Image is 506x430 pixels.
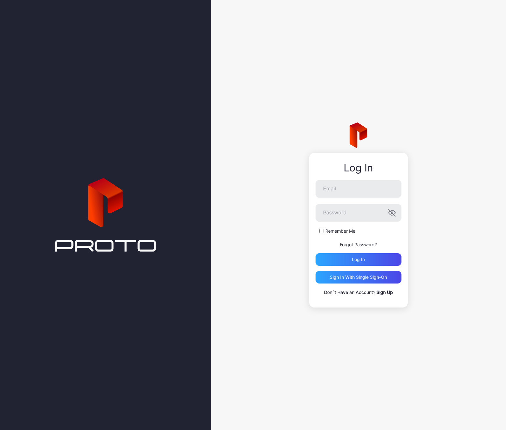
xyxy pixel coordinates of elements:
div: Log in [352,257,365,262]
a: Sign Up [376,290,393,295]
input: Password [316,204,401,222]
div: Log In [316,162,401,174]
button: Password [388,209,396,217]
button: Log in [316,253,401,266]
button: Sign in With Single Sign-On [316,271,401,284]
input: Email [316,180,401,198]
p: Don`t Have an Account? [316,289,401,296]
div: Sign in With Single Sign-On [330,275,387,280]
label: Remember Me [325,228,355,234]
a: Forgot Password? [340,242,377,247]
